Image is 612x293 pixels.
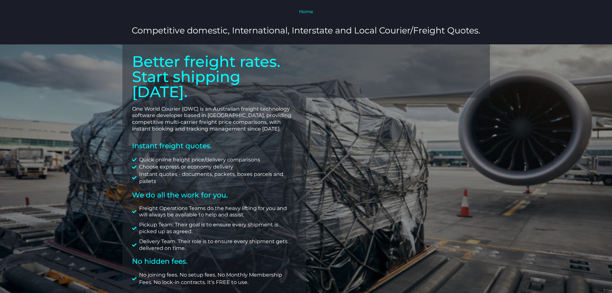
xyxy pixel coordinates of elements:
span: Freight Operations Teams do the heavy lifting for you and will always be available to help and as... [137,205,297,219]
p: Better freight rates. Start shipping [DATE]. [132,54,297,99]
span: Quick online freight price/delivery comparisons [137,156,260,163]
span: No joining fees. No setup fees. No Monthly Membership Fees. No lock-in contracts. It's FREE to use. [137,271,297,286]
a: Home [299,9,313,14]
span: Delivery Team. Their role is to ensure every shipment gets delivered on time. [137,238,297,252]
span: Choose express or economy delivery [137,163,233,170]
p: One World Courier (OWC) is an Australian freight technology software developer based in [GEOGRAPH... [132,106,297,133]
h3: Competitive domestic, International, Interstate and Local Courier/Freight Quotes. [92,25,520,36]
h2: We do all the work for you. [132,192,297,199]
h2: Instant freight quotes. [132,142,297,150]
span: Instant quotes - documents, packets, boxes parcels and pallets [137,171,297,185]
span: Pickup Team: Their goal is to ensure every shipment is picked up as agreed. [137,222,297,235]
h2: No hidden fees. [132,258,297,265]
